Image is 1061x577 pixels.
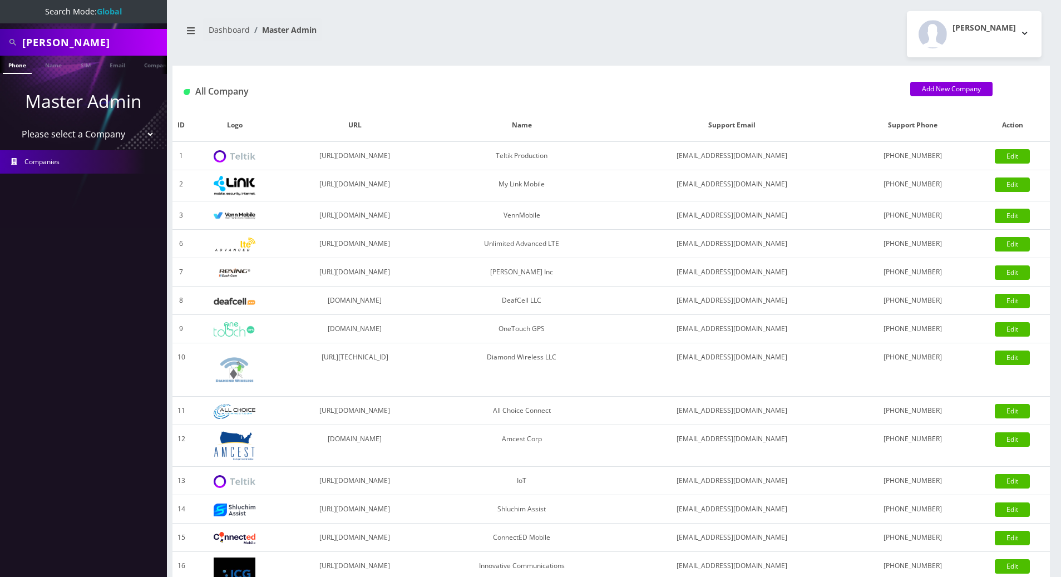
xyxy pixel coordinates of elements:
td: [PHONE_NUMBER] [850,524,975,552]
img: ConnectED Mobile [214,532,255,544]
td: 14 [172,495,190,524]
input: Search All Companies [22,32,164,53]
td: [EMAIL_ADDRESS][DOMAIN_NAME] [613,315,850,343]
td: [URL][DOMAIN_NAME] [279,467,430,495]
td: [EMAIL_ADDRESS][DOMAIN_NAME] [613,230,850,258]
td: [EMAIL_ADDRESS][DOMAIN_NAME] [613,201,850,230]
a: Dashboard [209,24,250,35]
a: Edit [995,474,1030,489]
a: Edit [995,351,1030,365]
td: [URL][DOMAIN_NAME] [279,397,430,425]
a: Edit [995,502,1030,517]
a: SIM [75,56,96,73]
td: 7 [172,258,190,287]
td: [URL][DOMAIN_NAME] [279,258,430,287]
span: Search Mode: [45,6,122,17]
img: Rexing Inc [214,268,255,278]
td: [EMAIL_ADDRESS][DOMAIN_NAME] [613,495,850,524]
a: Edit [995,432,1030,447]
td: [EMAIL_ADDRESS][DOMAIN_NAME] [613,397,850,425]
td: IoT [430,467,613,495]
td: ConnectED Mobile [430,524,613,552]
a: Name [40,56,67,73]
img: Diamond Wireless LLC [214,349,255,391]
a: Edit [995,559,1030,574]
td: 11 [172,397,190,425]
a: Edit [995,265,1030,280]
td: Amcest Corp [430,425,613,467]
td: [EMAIL_ADDRESS][DOMAIN_NAME] [613,425,850,467]
td: [PHONE_NUMBER] [850,495,975,524]
a: Add New Company [910,82,993,96]
td: All Choice Connect [430,397,613,425]
th: Name [430,109,613,142]
td: [EMAIL_ADDRESS][DOMAIN_NAME] [613,287,850,315]
td: [URL][DOMAIN_NAME] [279,201,430,230]
th: Logo [190,109,279,142]
img: All Company [184,89,190,95]
nav: breadcrumb [181,18,603,50]
td: 2 [172,170,190,201]
td: [URL][DOMAIN_NAME] [279,230,430,258]
a: Edit [995,404,1030,418]
a: Edit [995,531,1030,545]
td: [EMAIL_ADDRESS][DOMAIN_NAME] [613,142,850,170]
img: DeafCell LLC [214,298,255,305]
td: [PHONE_NUMBER] [850,142,975,170]
td: Shluchim Assist [430,495,613,524]
td: [DOMAIN_NAME] [279,425,430,467]
a: Edit [995,294,1030,308]
a: Edit [995,177,1030,192]
td: 15 [172,524,190,552]
td: VennMobile [430,201,613,230]
td: [EMAIL_ADDRESS][DOMAIN_NAME] [613,170,850,201]
a: Edit [995,322,1030,337]
td: [URL][TECHNICAL_ID] [279,343,430,397]
td: 8 [172,287,190,315]
th: URL [279,109,430,142]
th: Support Email [613,109,850,142]
td: Diamond Wireless LLC [430,343,613,397]
td: 3 [172,201,190,230]
td: Unlimited Advanced LTE [430,230,613,258]
td: [EMAIL_ADDRESS][DOMAIN_NAME] [613,467,850,495]
strong: Global [97,6,122,17]
td: [PHONE_NUMBER] [850,258,975,287]
img: My Link Mobile [214,176,255,195]
td: [PHONE_NUMBER] [850,170,975,201]
img: Shluchim Assist [214,504,255,516]
td: [PHONE_NUMBER] [850,425,975,467]
h1: All Company [184,86,894,97]
td: 9 [172,315,190,343]
a: Company [139,56,176,73]
li: Master Admin [250,24,317,36]
img: OneTouch GPS [214,322,255,337]
a: Edit [995,237,1030,251]
img: Teltik Production [214,150,255,163]
th: Action [975,109,1050,142]
td: [URL][DOMAIN_NAME] [279,170,430,201]
td: 10 [172,343,190,397]
img: Unlimited Advanced LTE [214,238,255,251]
img: All Choice Connect [214,404,255,419]
td: [URL][DOMAIN_NAME] [279,524,430,552]
td: Teltik Production [430,142,613,170]
td: [PHONE_NUMBER] [850,467,975,495]
img: IoT [214,475,255,488]
td: [PHONE_NUMBER] [850,287,975,315]
td: [URL][DOMAIN_NAME] [279,142,430,170]
a: Edit [995,149,1030,164]
td: [PHONE_NUMBER] [850,397,975,425]
td: My Link Mobile [430,170,613,201]
td: OneTouch GPS [430,315,613,343]
td: [PHONE_NUMBER] [850,201,975,230]
th: Support Phone [850,109,975,142]
td: [PERSON_NAME] Inc [430,258,613,287]
td: [EMAIL_ADDRESS][DOMAIN_NAME] [613,343,850,397]
img: Amcest Corp [214,431,255,461]
td: DeafCell LLC [430,287,613,315]
span: Companies [24,157,60,166]
td: 1 [172,142,190,170]
a: Edit [995,209,1030,223]
td: [PHONE_NUMBER] [850,230,975,258]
